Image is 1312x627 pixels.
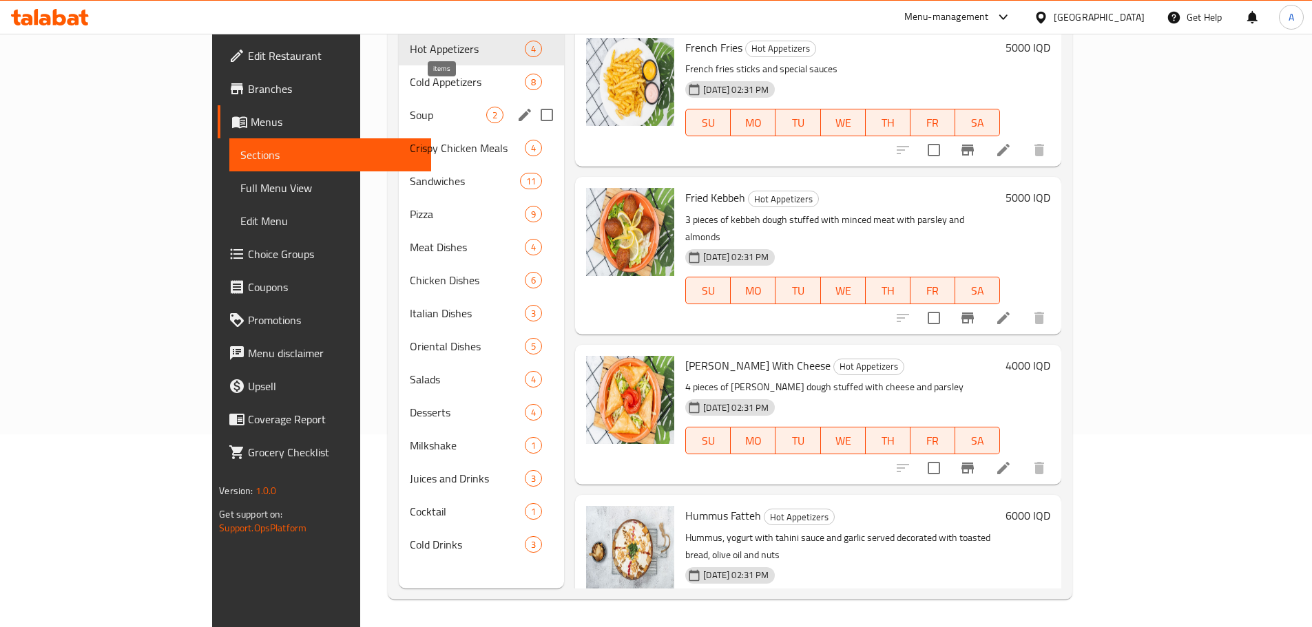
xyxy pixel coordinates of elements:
div: Milkshake1 [399,429,565,462]
div: Juices and Drinks3 [399,462,565,495]
span: 5 [525,340,541,353]
span: 4 [525,406,541,419]
a: Promotions [218,304,431,337]
span: Juices and Drinks [410,470,525,487]
div: Oriental Dishes [410,338,525,354]
div: Sandwiches [410,173,520,189]
a: Choice Groups [218,237,431,270]
div: Italian Dishes3 [399,297,565,330]
button: TU [775,277,820,304]
span: TH [871,431,905,451]
span: Grocery Checklist [248,444,420,460]
a: Grocery Checklist [218,436,431,469]
span: Upsell [248,378,420,394]
span: Hot Appetizers [834,359,904,374]
span: Soup [410,107,486,123]
div: items [525,338,542,354]
button: FR [910,109,955,136]
span: SU [691,113,725,133]
h6: 5000 IQD [1006,188,1050,207]
button: TH [866,277,910,304]
button: Branch-specific-item [951,134,984,167]
span: 4 [525,373,541,386]
span: SA [961,431,995,451]
span: WE [826,431,860,451]
span: French Fries [685,37,742,58]
div: items [525,239,542,255]
a: Coupons [218,270,431,304]
div: Crispy Chicken Meals [410,140,525,156]
p: 4 pieces of [PERSON_NAME] dough stuffed with cheese and parsley [685,379,1000,396]
span: 3 [525,538,541,551]
div: Desserts4 [399,396,565,429]
a: Edit Restaurant [218,39,431,72]
span: SA [961,113,995,133]
img: Fried Kebbeh [586,188,674,276]
img: French Fries [586,38,674,126]
div: Cold Appetizers8 [399,65,565,98]
div: Salads4 [399,363,565,396]
div: Pizza [410,206,525,222]
span: Desserts [410,404,525,421]
span: [PERSON_NAME] With Cheese [685,355,831,376]
a: Support.OpsPlatform [219,519,306,537]
div: Sandwiches11 [399,164,565,198]
a: Full Menu View [229,171,431,204]
span: Salads [410,371,525,387]
a: Edit menu item [995,142,1012,158]
div: Cold Drinks [410,536,525,553]
span: Promotions [248,312,420,328]
span: Cold Appetizers [410,74,525,90]
span: 4 [525,142,541,155]
div: Hot Appetizers [745,41,816,57]
span: Hummus Fatteh [685,505,761,526]
div: Italian Dishes [410,305,525,321]
div: Menu-management [904,9,989,25]
span: Coupons [248,279,420,295]
a: Coverage Report [218,403,431,436]
div: Oriental Dishes5 [399,330,565,363]
button: SA [955,277,1000,304]
span: 3 [525,307,541,320]
span: Full Menu View [240,180,420,196]
span: 1.0.0 [255,482,276,500]
span: 1 [525,439,541,452]
button: FR [910,277,955,304]
span: MO [736,431,770,451]
span: 2 [487,109,503,122]
span: TU [781,431,815,451]
span: SU [691,431,725,451]
a: Upsell [218,370,431,403]
a: Sections [229,138,431,171]
div: Hot Appetizers [748,191,819,207]
div: Hot Appetizers [833,359,904,375]
a: Menu disclaimer [218,337,431,370]
span: [DATE] 02:31 PM [698,568,774,582]
div: Cold Drinks3 [399,528,565,561]
span: Hot Appetizers [410,41,525,57]
button: FR [910,427,955,454]
span: TU [781,281,815,301]
span: MO [736,113,770,133]
div: items [520,173,542,189]
span: Chicken Dishes [410,272,525,288]
a: Menus [218,105,431,138]
div: Pizza9 [399,198,565,231]
button: TU [775,427,820,454]
span: Meat Dishes [410,239,525,255]
div: Hot Appetizers [764,509,835,525]
span: 1 [525,505,541,518]
span: Cocktail [410,503,525,520]
span: FR [916,113,950,133]
h6: 5000 IQD [1006,38,1050,57]
button: SA [955,427,1000,454]
a: Edit menu item [995,460,1012,476]
div: Cocktail1 [399,495,565,528]
span: A [1289,10,1294,25]
span: Edit Restaurant [248,47,420,64]
span: [DATE] 02:31 PM [698,83,774,96]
